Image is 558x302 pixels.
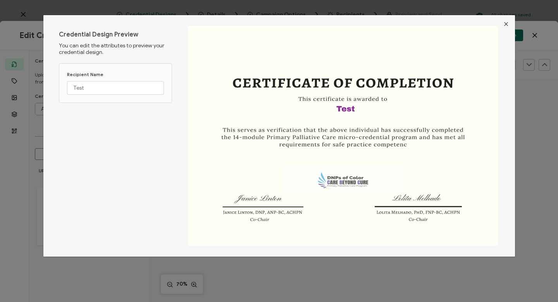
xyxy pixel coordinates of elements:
[59,31,138,38] p: Credential Design Preview
[188,26,498,246] img: certificate preview
[497,15,515,33] button: Close
[43,15,515,257] div: dialog
[519,265,558,302] iframe: Chat Widget
[67,71,164,77] p: Recipient Name
[67,81,164,95] input: [attribute.tag]
[59,42,175,56] p: You can edit the attributes to preview your credential design.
